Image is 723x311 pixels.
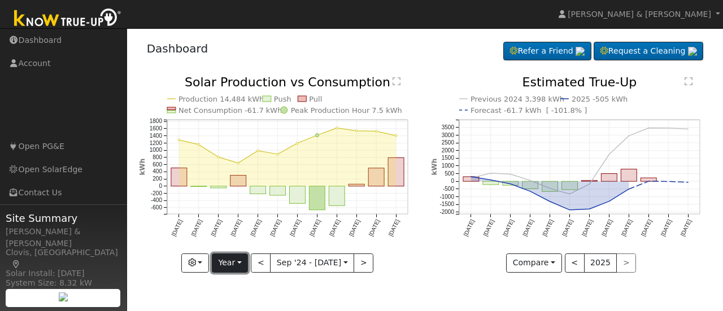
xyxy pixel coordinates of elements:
circle: onclick="" [648,180,650,182]
circle: onclick="" [569,193,571,195]
text: [DATE] [249,218,262,237]
button: 2025 [584,253,617,273]
rect: onclick="" [250,186,265,194]
rect: onclick="" [269,186,285,195]
img: retrieve [688,47,697,56]
div: System Size: 8.32 kW [6,277,121,289]
text: 1600 [149,125,162,132]
rect: onclick="" [562,182,578,190]
rect: onclick="" [368,168,384,186]
circle: onclick="" [589,183,591,186]
text: kWh [138,159,146,176]
text: 1400 [149,133,162,139]
text: Push [274,95,291,103]
circle: onclick="" [608,200,611,203]
button: Compare [506,253,562,273]
text: -500 [443,186,454,192]
text: [DATE] [269,218,282,237]
text: 1000 [442,163,455,169]
rect: onclick="" [463,177,479,181]
text: 0 [451,178,454,185]
text: [DATE] [482,218,495,237]
text: 500 [445,170,454,177]
text: [DATE] [368,218,381,237]
rect: onclick="" [522,182,538,189]
text: -600 [151,204,162,211]
text: [DATE] [522,218,535,237]
text: [DATE] [680,218,692,237]
text: Forecast -61.7 kWh [ -101.8% ] [471,106,587,115]
rect: onclick="" [190,186,206,187]
circle: onclick="" [490,172,492,174]
circle: onclick="" [375,130,377,133]
circle: onclick="" [315,134,319,137]
text: -200 [151,190,162,196]
text: -2000 [439,209,454,215]
a: Dashboard [147,42,208,55]
circle: onclick="" [569,209,571,211]
text: 800 [153,154,162,160]
text: 1000 [149,147,162,154]
text: 0 [159,183,162,189]
text:  [393,77,400,86]
text: [DATE] [210,218,223,237]
circle: onclick="" [687,128,689,130]
rect: onclick="" [483,182,499,185]
circle: onclick="" [549,187,551,190]
text: Pull [309,95,322,103]
rect: onclick="" [582,181,598,182]
circle: onclick="" [608,154,611,156]
text: [DATE] [289,218,302,237]
circle: onclick="" [470,176,472,178]
circle: onclick="" [336,127,338,129]
text: 1200 [149,140,162,146]
span: Site Summary [6,211,121,226]
circle: onclick="" [197,143,199,146]
rect: onclick="" [329,186,345,206]
button: > [354,253,373,273]
circle: onclick="" [178,139,180,141]
button: Sep '24 - [DATE] [270,253,354,273]
rect: onclick="" [230,176,246,186]
button: Year [212,253,248,273]
circle: onclick="" [529,179,532,182]
img: retrieve [59,292,68,301]
text: -400 [151,198,162,204]
text: [DATE] [561,218,574,237]
circle: onclick="" [470,177,472,179]
rect: onclick="" [388,158,404,186]
text: Peak Production Hour 7.5 kWh [291,106,402,115]
text: 1500 [442,155,455,161]
text: 2025 -505 kWh [572,95,628,103]
a: Request a Cleaning [594,42,703,61]
text: [DATE] [640,218,653,237]
div: Clovis, [GEOGRAPHIC_DATA] [6,247,121,270]
circle: onclick="" [355,130,358,132]
circle: onclick="" [509,183,512,185]
text:  [685,77,692,86]
rect: onclick="" [309,186,325,210]
text: Production 14,484 kWh [178,95,264,103]
text: [DATE] [541,218,554,237]
text: -1000 [439,194,454,200]
text: Solar Production vs Consumption [185,75,390,89]
circle: onclick="" [628,188,630,190]
text: [DATE] [581,218,594,237]
text: Previous 2024 3,398 kWh [471,95,564,103]
rect: onclick="" [171,168,187,186]
text: 2500 [442,139,455,146]
circle: onclick="" [256,150,259,152]
text: [DATE] [190,218,203,237]
rect: onclick="" [349,185,364,187]
circle: onclick="" [296,142,298,144]
text: [DATE] [620,218,633,237]
a: Map [11,260,21,269]
circle: onclick="" [237,162,239,164]
text: 200 [153,176,162,182]
rect: onclick="" [602,174,617,182]
circle: onclick="" [549,200,551,203]
text: 1800 [149,119,162,125]
circle: onclick="" [217,156,219,159]
text: [DATE] [463,218,476,237]
rect: onclick="" [542,182,558,192]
